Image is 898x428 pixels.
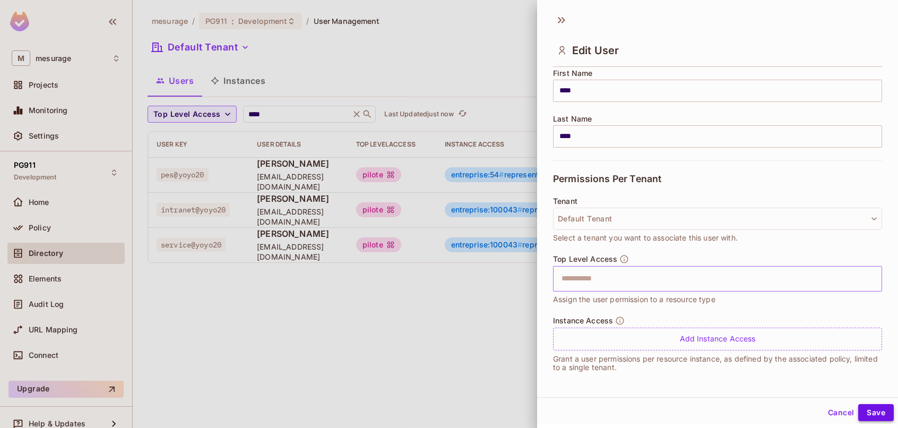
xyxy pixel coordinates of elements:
span: Tenant [553,197,577,206]
p: Grant a user permissions per resource instance, as defined by the associated policy, limited to a... [553,355,882,372]
div: Add Instance Access [553,328,882,350]
span: Instance Access [553,316,613,325]
span: Edit User [572,44,619,57]
span: Assign the user permission to a resource type [553,294,715,305]
button: Open [876,277,878,279]
span: Select a tenant you want to associate this user with. [553,232,738,244]
button: Save [858,404,894,421]
span: First Name [553,69,593,78]
span: Last Name [553,115,592,123]
button: Default Tenant [553,208,882,230]
span: Top Level Access [553,255,617,263]
span: Permissions Per Tenant [553,174,661,184]
button: Cancel [824,404,858,421]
